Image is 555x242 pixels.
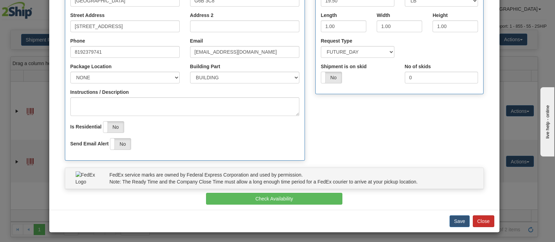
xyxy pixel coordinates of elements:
iframe: chat widget [539,86,554,156]
label: Length [321,12,337,19]
label: No [321,72,342,83]
label: Phone [70,37,85,44]
label: No of skids [405,63,431,70]
img: FedEx Logo [76,171,99,185]
label: Shipment is on skid [321,63,367,70]
button: Save [450,215,470,227]
label: Height [433,12,448,19]
label: Instructions / Description [70,89,129,96]
label: Package Location [70,63,112,70]
label: Email [190,37,203,44]
label: Width [377,12,390,19]
label: No [110,138,131,150]
label: No [103,122,124,133]
label: Request Type [321,37,352,44]
button: Close [473,215,494,227]
label: Send Email Alert [70,140,109,147]
button: Check Availability [206,193,342,205]
label: Is Residential [70,123,102,130]
label: Street Address [70,12,105,19]
div: FedEx service marks are owned by Federal Express Corporation and used by permission. Note: The Re... [104,171,478,185]
label: Building Part [190,63,220,70]
label: Address 2 [190,12,214,19]
div: live help - online [5,6,64,11]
